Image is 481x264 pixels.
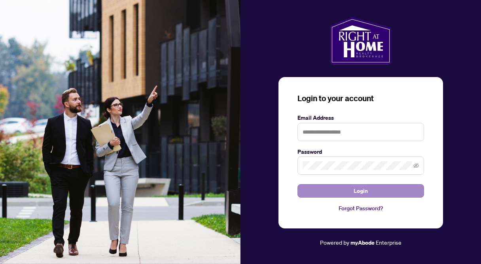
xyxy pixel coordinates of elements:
img: ma-logo [330,17,391,64]
h3: Login to your account [297,93,424,104]
a: myAbode [350,238,375,247]
span: eye-invisible [413,163,419,168]
span: Powered by [320,239,349,246]
label: Email Address [297,113,424,122]
label: Password [297,147,424,156]
span: Enterprise [376,239,401,246]
button: Login [297,184,424,198]
a: Forgot Password? [297,204,424,213]
span: Login [354,185,368,197]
